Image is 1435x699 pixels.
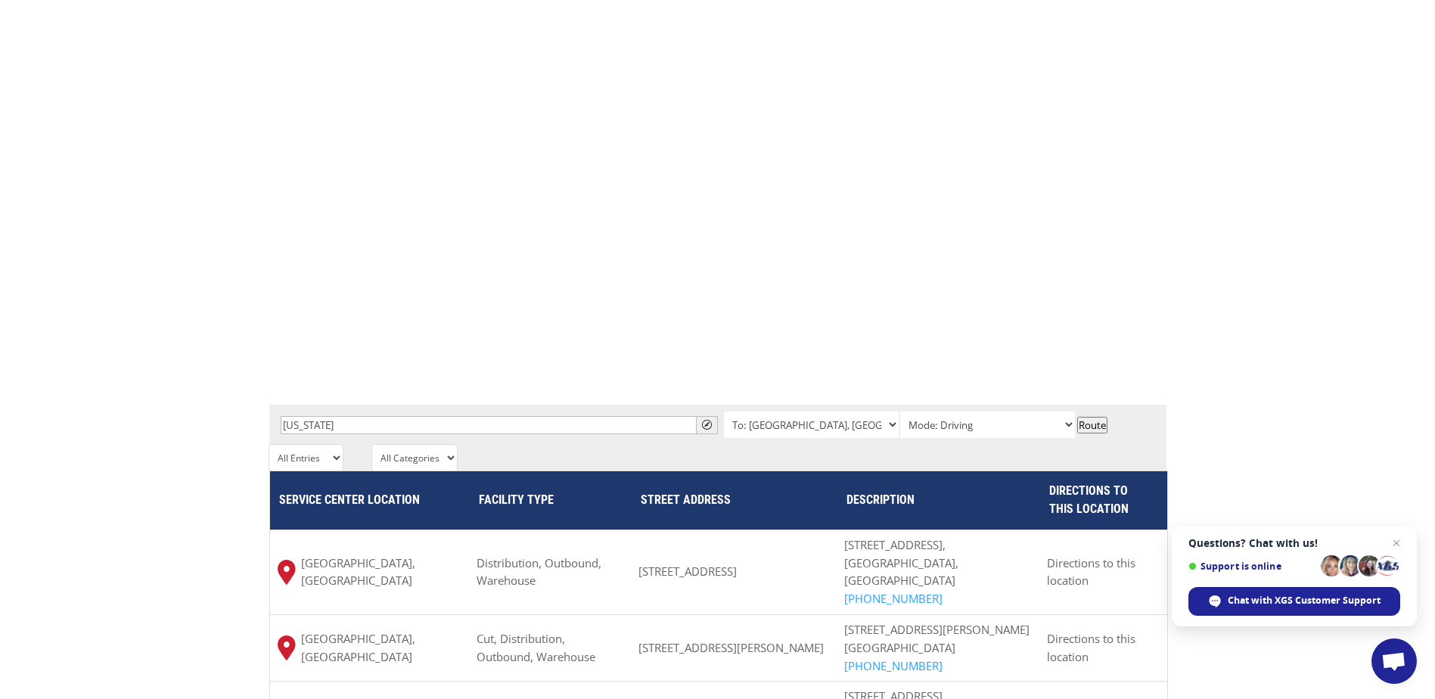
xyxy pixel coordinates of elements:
span: [STREET_ADDRESS][PERSON_NAME] [638,640,824,655]
span: Facility Type [479,492,554,507]
span: Description [846,492,915,507]
div: Chat with XGS Customer Support [1188,587,1400,616]
span: Support is online [1188,561,1315,572]
span: Distribution, Outbound, Warehouse [477,555,601,589]
p: [STREET_ADDRESS], [GEOGRAPHIC_DATA], [GEOGRAPHIC_DATA] [844,536,1032,608]
span: [GEOGRAPHIC_DATA], [GEOGRAPHIC_DATA] [301,630,461,666]
div: [GEOGRAPHIC_DATA] [844,639,1032,676]
div: [STREET_ADDRESS][PERSON_NAME] [844,621,1032,639]
span: Questions? Chat with us! [1188,537,1400,549]
span: Service center location [279,492,420,507]
div: Open chat [1371,638,1417,684]
button:  [696,416,718,434]
span: Cut, Distribution, Outbound, Warehouse [477,631,595,664]
span:  [702,420,712,430]
span: [STREET_ADDRESS] [638,564,737,579]
span: Close chat [1387,534,1405,552]
img: xgs-icon-map-pin-red.svg [278,560,297,585]
span: Street Address [641,492,731,507]
span: [GEOGRAPHIC_DATA], [GEOGRAPHIC_DATA] [301,555,461,591]
span: Directions to this location [1049,483,1129,516]
img: xgs-icon-map-pin-red.svg [278,635,297,660]
a: [PHONE_NUMBER] [844,591,943,606]
span: Chat with XGS Customer Support [1228,594,1381,607]
a: [PHONE_NUMBER] [844,658,943,673]
span: Directions to this location [1047,631,1135,664]
span: Directions to this location [1047,555,1135,589]
button: Route [1077,417,1107,433]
